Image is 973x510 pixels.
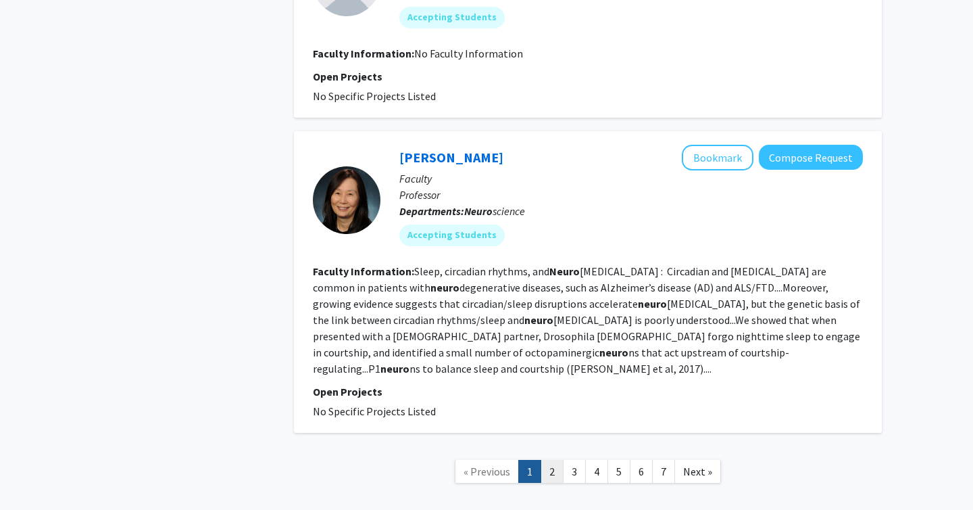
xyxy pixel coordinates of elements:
a: 3 [563,460,586,484]
span: No Specific Projects Listed [313,89,436,103]
b: neuro [380,362,409,375]
b: neuro [599,346,628,359]
nav: Page navigation [294,446,882,501]
a: 1 [518,460,541,484]
b: Neuro [549,264,580,278]
span: science [464,204,525,218]
b: neuro [638,297,667,310]
a: 5 [607,460,630,484]
a: 6 [630,460,653,484]
a: 4 [585,460,608,484]
b: Faculty Information: [313,47,414,60]
a: Previous Page [455,460,519,484]
button: Add Kyunghee Koh to Bookmarks [682,145,753,170]
a: 2 [541,460,564,484]
b: neuro [430,281,459,294]
span: « Previous [464,465,510,478]
b: Departments: [399,204,464,218]
fg-read-more: Sleep, circadian rhythms, and [MEDICAL_DATA] : Circadian and [MEDICAL_DATA] are common in patient... [313,264,860,375]
span: No Faculty Information [414,47,523,60]
a: Next [674,460,721,484]
p: Open Projects [313,384,863,400]
span: No Specific Projects Listed [313,404,436,418]
p: Open Projects [313,68,863,85]
a: 7 [652,460,675,484]
a: [PERSON_NAME] [399,149,503,166]
p: Faculty [399,170,863,187]
mat-chip: Accepting Students [399,225,505,246]
iframe: Chat [10,449,57,500]
b: Faculty Information: [313,264,414,278]
p: Professor [399,187,863,203]
button: Compose Request to Kyunghee Koh [759,145,863,170]
b: neuro [524,313,553,327]
b: Neuro [464,204,493,218]
mat-chip: Accepting Students [399,7,505,28]
span: Next » [683,465,712,478]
